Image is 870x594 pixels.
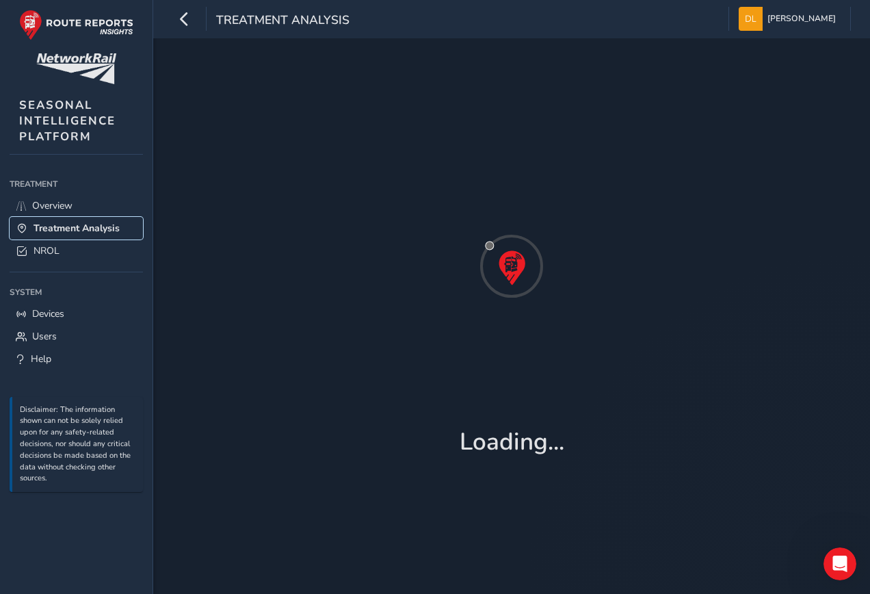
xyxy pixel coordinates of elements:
span: NROL [34,244,60,257]
h1: Loading... [460,428,564,456]
img: diamond-layout [739,7,763,31]
a: Treatment Analysis [10,217,143,240]
a: Users [10,325,143,348]
div: System [10,282,143,302]
span: Overview [32,199,72,212]
img: customer logo [36,53,116,84]
a: NROL [10,240,143,262]
button: [PERSON_NAME] [739,7,841,31]
span: [PERSON_NAME] [767,7,836,31]
span: Devices [32,307,64,320]
a: Devices [10,302,143,325]
p: Disclaimer: The information shown can not be solely relied upon for any safety-related decisions,... [20,404,136,485]
span: Treatment Analysis [34,222,120,235]
span: Treatment Analysis [216,12,350,31]
a: Overview [10,194,143,217]
img: rr logo [19,10,133,40]
iframe: Intercom live chat [823,547,856,580]
span: Users [32,330,57,343]
span: SEASONAL INTELLIGENCE PLATFORM [19,97,116,144]
div: Treatment [10,174,143,194]
span: Help [31,352,51,365]
a: Help [10,348,143,370]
